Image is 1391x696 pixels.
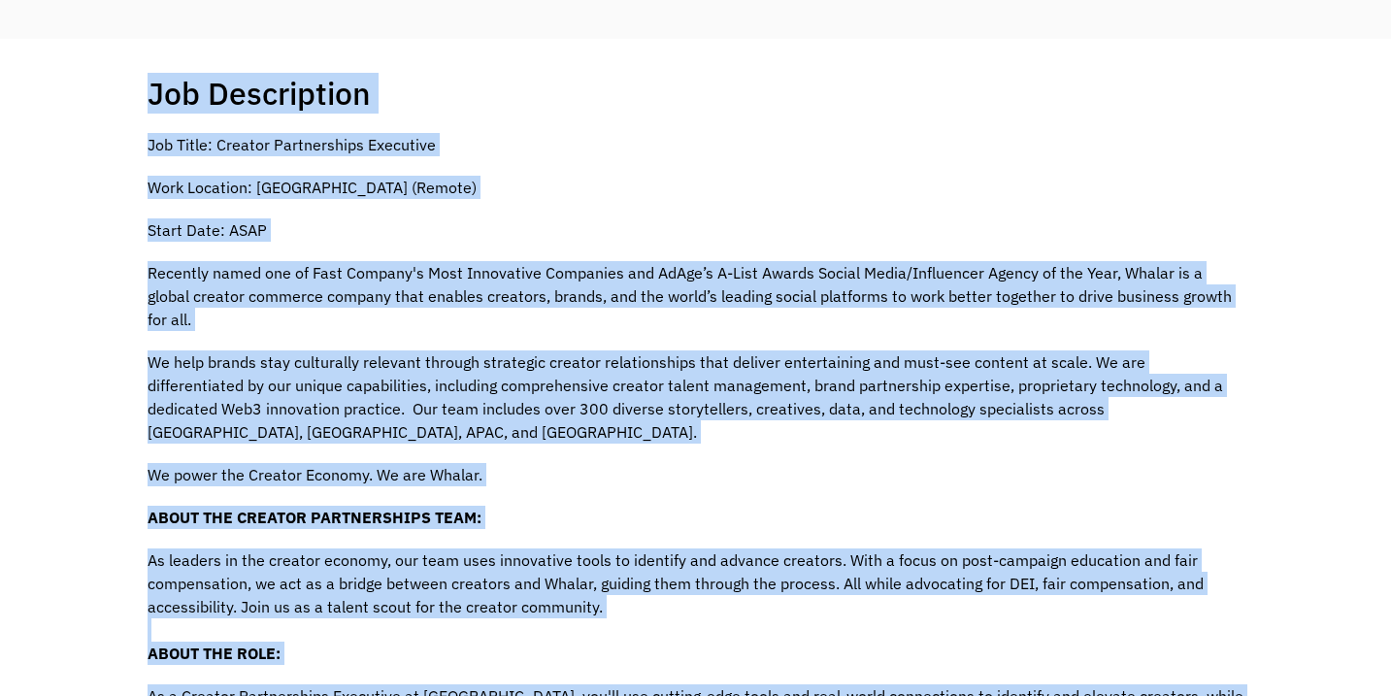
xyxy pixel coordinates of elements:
p: Job Title: Creator Partnerships Executive [148,133,1244,156]
strong: ABOUT THE ROLE: [148,644,281,663]
p: As leaders in the creator economy, our team uses innovative tools to identify and advance creator... [148,548,1244,665]
p: We help brands stay culturally relevant through strategic creator relationships that deliver ente... [148,350,1244,444]
p: Recently named one of Fast Company's Most Innovative Companies and AdAge’s A-List Awards Social M... [148,261,1244,331]
h1: Job Description [148,74,371,113]
p: We power the Creator Economy. We are Whalar. [148,463,1244,486]
strong: ABOUT THE CREATOR PARTNERSHIPS TEAM: [148,508,481,527]
p: Start Date: ASAP [148,218,1244,242]
p: Work Location: [GEOGRAPHIC_DATA] (Remote) [148,176,1244,199]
